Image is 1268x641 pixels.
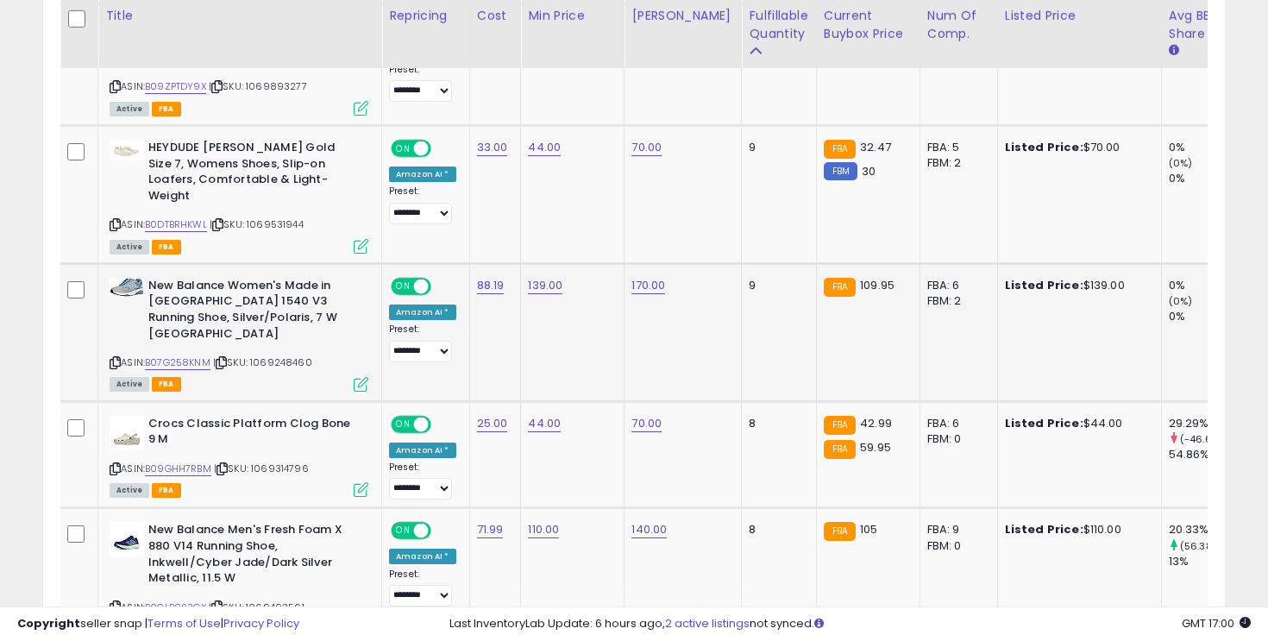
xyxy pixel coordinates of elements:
b: Crocs Classic Platform Clog Bone 9 M [148,416,358,452]
span: OFF [429,141,456,156]
div: $110.00 [1005,522,1148,537]
span: OFF [429,279,456,293]
span: | SKU: 1069531944 [210,217,304,231]
b: Listed Price: [1005,277,1083,293]
span: 30 [862,163,876,179]
a: 71.99 [477,521,504,538]
span: 32.47 [860,139,891,155]
small: FBA [824,140,856,159]
img: 41OyK413ZBL._SL40_.jpg [110,278,144,297]
div: FBM: 2 [927,155,984,171]
span: 59.95 [860,439,891,456]
small: FBM [824,162,857,180]
div: ASIN: [110,18,368,114]
a: B0DTBRHKWL [145,217,207,232]
a: 110.00 [528,521,559,538]
small: FBA [824,278,856,297]
div: 9 [749,140,802,155]
div: Avg BB Share [1169,7,1232,43]
a: 44.00 [528,139,561,156]
div: 8 [749,522,802,537]
span: FBA [152,483,181,498]
div: Preset: [389,64,456,103]
div: Preset: [389,569,456,607]
div: FBM: 2 [927,293,984,309]
div: ASIN: [110,278,368,390]
div: seller snap | | [17,616,299,632]
div: 20.33% [1169,522,1239,537]
small: (0%) [1169,156,1193,170]
div: Num of Comp. [927,7,990,43]
div: Current Buybox Price [824,7,913,43]
span: All listings currently available for purchase on Amazon [110,240,149,255]
a: 140.00 [631,521,667,538]
span: OFF [429,417,456,431]
div: Amazon AI * [389,167,456,182]
small: FBA [824,522,856,541]
div: Preset: [389,462,456,500]
span: 105 [860,521,877,537]
div: Preset: [389,324,456,362]
small: FBA [824,416,856,435]
div: Min Price [528,7,617,25]
div: 13% [1169,554,1239,569]
span: | SKU: 1069248460 [213,355,312,369]
span: ON [392,417,414,431]
span: FBA [152,102,181,116]
div: FBA: 6 [927,278,984,293]
a: 33.00 [477,139,508,156]
small: (-46.61%) [1180,432,1227,446]
a: B09GHH7RBM [145,462,211,476]
small: Avg BB Share. [1169,43,1179,59]
div: 0% [1169,140,1239,155]
span: | SKU: 1069893277 [209,79,307,93]
div: Preset: [389,185,456,224]
b: Listed Price: [1005,139,1083,155]
span: ON [392,279,414,293]
span: All listings currently available for purchase on Amazon [110,377,149,392]
span: FBA [152,240,181,255]
div: Amazon AI * [389,443,456,458]
span: 109.95 [860,277,895,293]
div: Fulfillable Quantity [749,7,808,43]
strong: Copyright [17,615,80,632]
div: $70.00 [1005,140,1148,155]
div: FBM: 0 [927,538,984,554]
img: 314ErVwvDmL._SL40_.jpg [110,416,144,450]
b: HEYDUDE [PERSON_NAME] Gold Size 7, Womens Shoes, Slip-on Loafers, Comfortable & Light-Weight [148,140,358,208]
div: Listed Price [1005,7,1154,25]
div: [PERSON_NAME] [631,7,734,25]
img: 31rW1+6mW6L._SL40_.jpg [110,140,144,160]
a: 2 active listings [665,615,750,632]
div: Last InventoryLab Update: 6 hours ago, not synced. [449,616,1252,632]
div: $44.00 [1005,416,1148,431]
span: All listings currently available for purchase on Amazon [110,483,149,498]
div: FBA: 9 [927,522,984,537]
img: 31ustmiXYrL._SL40_.jpg [110,522,144,556]
b: Listed Price: [1005,415,1083,431]
div: 8 [749,416,802,431]
span: 2025-10-7 17:00 GMT [1182,615,1251,632]
div: Title [105,7,374,25]
div: ASIN: [110,416,368,496]
small: (0%) [1169,294,1193,308]
span: 42.99 [860,415,892,431]
a: Privacy Policy [223,615,299,632]
span: | SKU: 1069314796 [214,462,309,475]
a: 70.00 [631,415,662,432]
div: Repricing [389,7,462,25]
a: B07G258KNM [145,355,210,370]
div: 0% [1169,309,1239,324]
a: 88.19 [477,277,505,294]
div: FBM: 0 [927,431,984,447]
a: 70.00 [631,139,662,156]
span: ON [392,524,414,538]
div: Cost [477,7,514,25]
div: FBA: 5 [927,140,984,155]
div: FBA: 6 [927,416,984,431]
div: 54.86% [1169,447,1239,462]
b: New Balance Women's Made in [GEOGRAPHIC_DATA] 1540 V3 Running Shoe, Silver/Polaris, 7 W [GEOGRAPH... [148,278,358,346]
span: ON [392,141,414,156]
div: 29.29% [1169,416,1239,431]
div: 0% [1169,171,1239,186]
